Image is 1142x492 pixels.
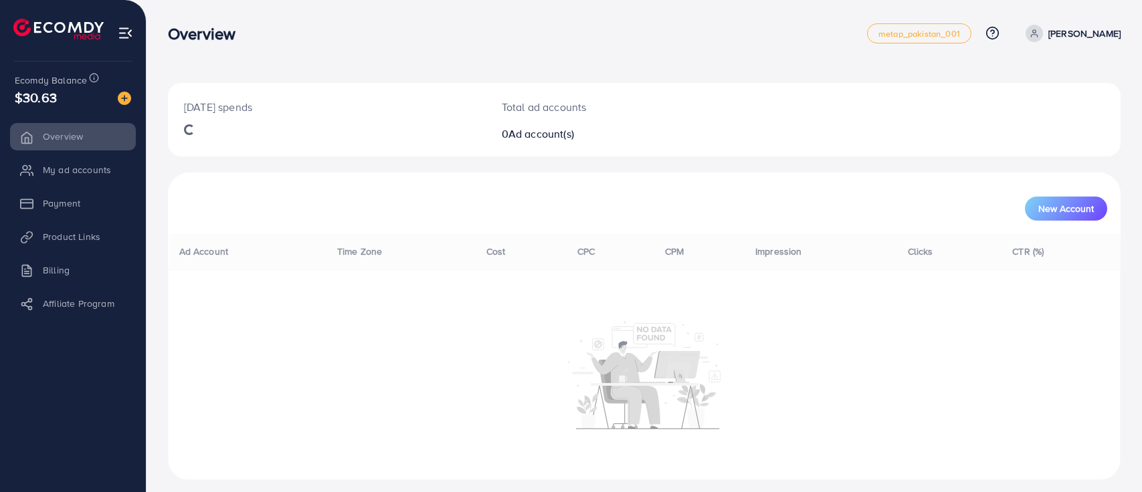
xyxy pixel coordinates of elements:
h2: 0 [502,128,708,140]
span: Ecomdy Balance [15,74,87,87]
span: New Account [1038,204,1094,213]
p: [DATE] spends [184,99,470,115]
img: image [118,92,131,105]
h3: Overview [168,24,246,43]
a: metap_pakistan_001 [867,23,971,43]
img: logo [13,19,104,39]
p: [PERSON_NAME] [1048,25,1121,41]
span: Ad account(s) [508,126,574,141]
a: [PERSON_NAME] [1020,25,1121,42]
p: Total ad accounts [502,99,708,115]
span: $30.63 [15,88,57,107]
img: menu [118,25,133,41]
button: New Account [1025,197,1107,221]
span: metap_pakistan_001 [878,29,960,38]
